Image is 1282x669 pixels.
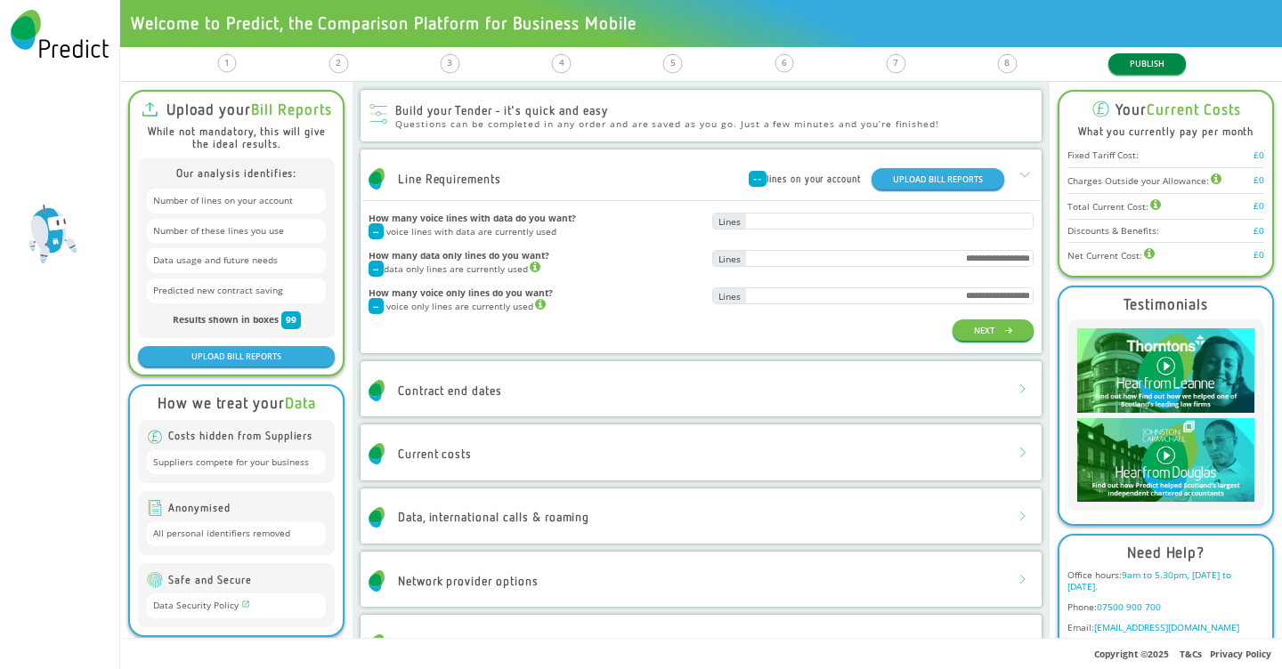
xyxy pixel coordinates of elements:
button: UPLOAD BILL REPORTS [138,346,335,367]
div: Phone: [1067,601,1264,614]
a: 07500 900 700 [1097,600,1161,613]
div: £0 [1254,200,1264,213]
span: -- [753,173,762,184]
div: Copyright © 2025 [120,638,1282,669]
img: Leanne-play-2.jpg [1077,328,1255,412]
h4: How many data only lines do you want? [369,250,701,261]
div: Predicted new contract saving [147,278,326,303]
div: Testimonials [1124,295,1209,312]
button: UPLOAD BILL REPORTS [872,168,1004,189]
img: Predict Mobile [369,443,385,464]
div: 2 [336,54,341,71]
div: Safe and Secure [147,572,326,588]
div: 7 [893,54,898,71]
div: Charges Outside your Allowance: [1067,173,1221,188]
button: PUBLISH [1108,53,1186,74]
div: Office hours: [1067,569,1264,594]
div: £0 [1254,225,1264,238]
span: -- [373,301,378,311]
a: T&Cs [1180,648,1202,660]
a: Data Security Policy [153,599,250,611]
div: All personal identifiers removed [147,521,326,546]
b: Bill Reports [251,100,332,118]
span: -- [373,263,378,274]
div: Fixed Tariff Cost: [1067,149,1139,162]
div: £0 [1254,174,1264,187]
div: Handsets & devices options [398,638,553,650]
div: Costs hidden from Suppliers [147,429,326,445]
b: Current Costs [1147,100,1240,118]
div: 6 [782,54,787,71]
a: Privacy Policy [1210,648,1271,660]
div: lines on your account [749,171,861,187]
h4: How many voice lines with data do you want? [369,213,701,223]
div: Total Current Cost: [1067,199,1161,214]
div: data only lines are currently used [369,261,701,277]
div: Data, international calls & roaming [398,511,590,523]
span: Results shown in boxes [173,314,279,326]
div: Suppliers compete for your business [147,450,326,475]
div: How we treat your [158,394,316,411]
div: Network provider options [398,575,539,587]
div: Your [1116,101,1240,117]
div: £0 [1254,249,1264,262]
div: £0 [1254,149,1264,162]
img: Predict Mobile [369,570,385,592]
div: 3 [447,54,452,71]
div: Build your Tender - it's quick and easy [395,104,939,118]
div: Current costs [398,447,472,460]
img: Predict Mobile [369,507,385,528]
div: Our analysis identifies: [147,167,326,180]
div: 8 [1004,54,1010,71]
div: Contract end dates [398,384,502,397]
img: Predict Mobile [369,633,385,655]
div: Anonymised [147,500,326,516]
div: Email: [1067,622,1264,634]
div: voice only lines are currently used [369,298,701,314]
a: [EMAIL_ADDRESS][DOMAIN_NAME] [1094,621,1239,633]
img: Predict Mobile [369,380,385,401]
span: 99 [286,314,296,326]
img: Douglas-play-2.jpg [1077,418,1255,502]
div: voice lines with data are currently used [369,223,701,239]
div: Questions can be completed in any order and are saved as you go. Just a few minutes and you’re fi... [395,118,939,131]
h4: How many voice only lines do you want? [369,287,701,298]
span: -- [373,226,378,237]
div: 5 [670,54,676,71]
div: Net Current Cost: [1067,248,1155,262]
div: Upload your [166,101,332,117]
div: What you currently pay per month [1067,125,1264,138]
div: While not mandatory, this will give the ideal results. [138,125,335,151]
div: 4 [559,54,564,71]
span: 9am to 5.30pm, [DATE] to [DATE]. [1067,568,1231,593]
div: Discounts & Benefits: [1067,225,1159,238]
div: Number of these lines you use [147,219,326,244]
div: Number of lines on your account [147,189,326,214]
b: Data [285,393,316,412]
button: NEXT [953,319,1034,340]
div: Need Help? [1127,544,1205,560]
div: Data usage and future needs [147,248,326,273]
div: 1 [224,54,230,71]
